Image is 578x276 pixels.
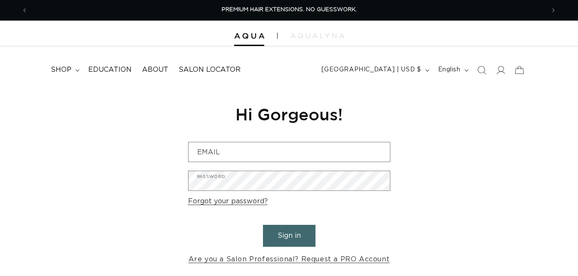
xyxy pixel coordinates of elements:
a: Are you a Salon Professional? Request a PRO Account [189,253,390,266]
summary: shop [46,60,83,80]
summary: Search [472,61,491,80]
button: Sign in [263,225,315,247]
button: Previous announcement [15,2,34,18]
img: Aqua Hair Extensions [234,33,264,39]
h1: Hi Gorgeous! [188,104,390,125]
button: Next announcement [544,2,563,18]
span: Salon Locator [179,65,241,74]
span: English [438,65,461,74]
img: aqualyna.com [291,33,344,38]
span: shop [51,65,71,74]
span: [GEOGRAPHIC_DATA] | USD $ [321,65,421,74]
a: Salon Locator [173,60,246,80]
a: Education [83,60,137,80]
button: English [433,62,472,78]
a: About [137,60,173,80]
button: [GEOGRAPHIC_DATA] | USD $ [316,62,433,78]
span: Education [88,65,132,74]
span: About [142,65,168,74]
span: PREMIUM HAIR EXTENSIONS. NO GUESSWORK. [222,7,357,12]
a: Forgot your password? [188,195,268,208]
input: Email [189,142,390,162]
